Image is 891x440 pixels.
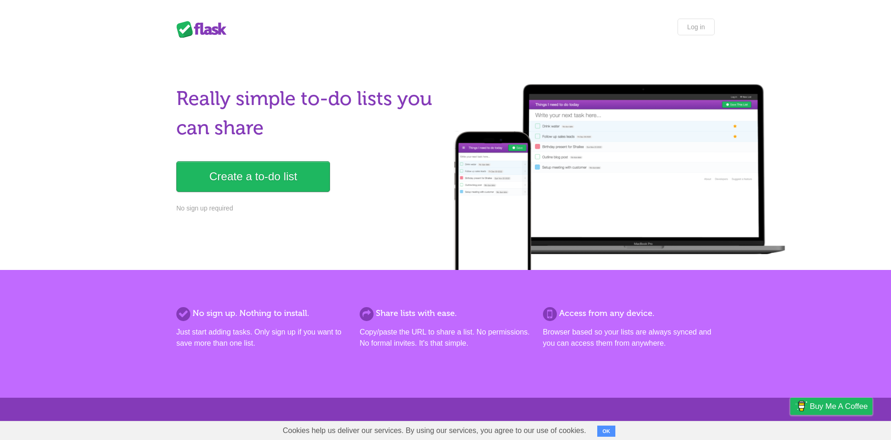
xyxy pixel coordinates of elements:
[273,421,595,440] span: Cookies help us deliver our services. By using our services, you agree to our use of cookies.
[360,327,531,349] p: Copy/paste the URL to share a list. No permissions. No formal invites. It's that simple.
[543,327,715,349] p: Browser based so your lists are always synced and you can access them from anywhere.
[810,398,868,414] span: Buy me a coffee
[176,161,330,192] a: Create a to-do list
[176,84,440,143] h1: Really simple to-do lists you can share
[543,307,715,320] h2: Access from any device.
[176,204,440,213] p: No sign up required
[597,426,615,437] button: OK
[360,307,531,320] h2: Share lists with ease.
[790,398,872,415] a: Buy me a coffee
[176,327,348,349] p: Just start adding tasks. Only sign up if you want to save more than one list.
[176,21,232,38] div: Flask Lists
[176,307,348,320] h2: No sign up. Nothing to install.
[795,398,807,414] img: Buy me a coffee
[678,19,715,35] a: Log in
